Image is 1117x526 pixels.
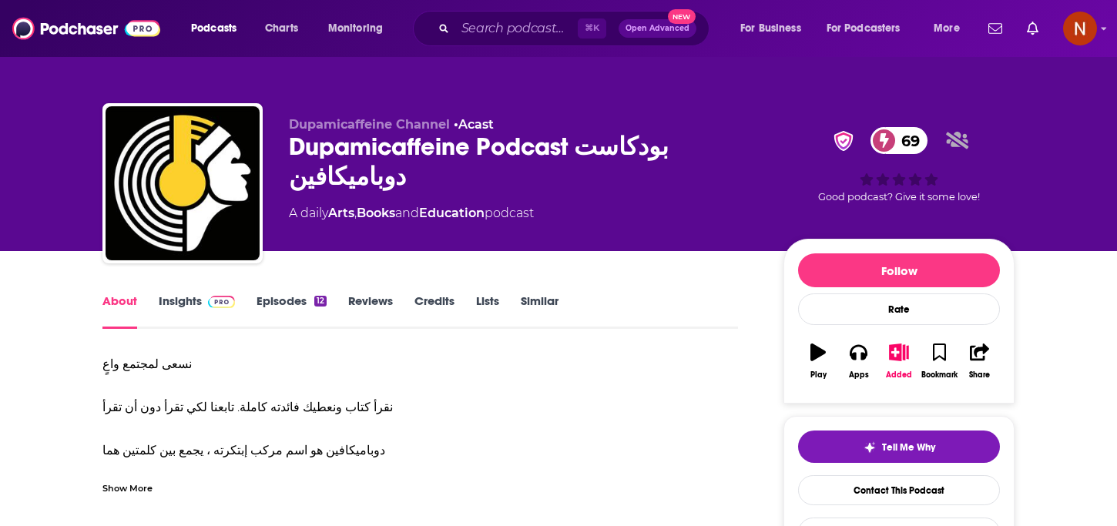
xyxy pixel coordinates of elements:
button: Added [879,333,919,389]
span: Podcasts [191,18,236,39]
a: Show notifications dropdown [1021,15,1045,42]
button: Follow [798,253,1000,287]
a: InsightsPodchaser Pro [159,293,235,329]
span: For Business [740,18,801,39]
span: Monitoring [328,18,383,39]
button: Show profile menu [1063,12,1097,45]
a: Episodes12 [257,293,327,329]
span: Good podcast? Give it some love! [818,191,980,203]
a: Acast [458,117,494,132]
span: ⌘ K [578,18,606,39]
button: open menu [317,16,403,41]
a: Books [357,206,395,220]
img: tell me why sparkle [864,441,876,454]
a: Education [419,206,485,220]
a: Charts [255,16,307,41]
span: 69 [886,127,927,154]
button: Share [960,333,1000,389]
span: For Podcasters [827,18,901,39]
button: open menu [180,16,257,41]
a: 69 [870,127,927,154]
span: Logged in as AdelNBM [1063,12,1097,45]
div: verified Badge69Good podcast? Give it some love! [783,117,1015,213]
input: Search podcasts, credits, & more... [455,16,578,41]
img: Podchaser Pro [208,296,235,308]
a: Contact This Podcast [798,475,1000,505]
a: Lists [476,293,499,329]
span: • [454,117,494,132]
a: Reviews [348,293,393,329]
div: Rate [798,293,1000,325]
img: Podchaser - Follow, Share and Rate Podcasts [12,14,160,43]
button: Open AdvancedNew [619,19,696,38]
a: Similar [521,293,558,329]
div: Apps [849,370,869,380]
div: 12 [314,296,327,307]
button: open menu [923,16,979,41]
div: Share [969,370,990,380]
a: Show notifications dropdown [982,15,1008,42]
span: More [934,18,960,39]
div: Bookmark [921,370,958,380]
button: tell me why sparkleTell Me Why [798,431,1000,463]
div: A daily podcast [289,204,534,223]
span: Dupamicaffeine Channel [289,117,450,132]
button: open menu [817,16,923,41]
div: Play [810,370,827,380]
span: New [668,9,696,24]
span: and [395,206,419,220]
div: Added [886,370,912,380]
span: Charts [265,18,298,39]
button: Bookmark [919,333,959,389]
img: verified Badge [829,131,858,151]
img: User Profile [1063,12,1097,45]
img: Dupamicaffeine Podcast بودكاست دوباميكافين [106,106,260,260]
div: Search podcasts, credits, & more... [428,11,724,46]
button: Play [798,333,838,389]
span: , [354,206,357,220]
span: Open Advanced [626,25,689,32]
button: open menu [730,16,820,41]
button: Apps [838,333,878,389]
a: About [102,293,137,329]
a: Credits [414,293,455,329]
span: Tell Me Why [882,441,935,454]
a: Arts [328,206,354,220]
